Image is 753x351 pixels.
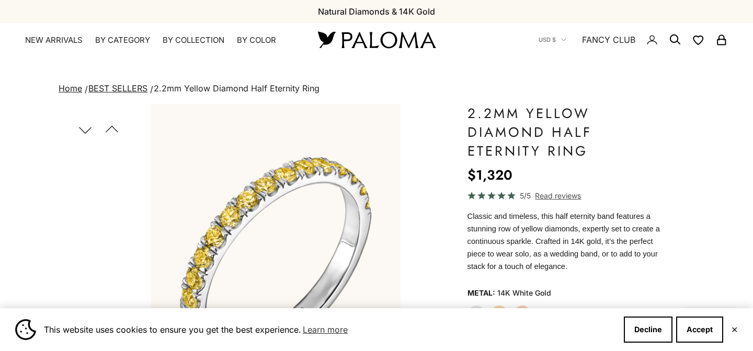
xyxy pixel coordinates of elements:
[539,23,728,56] nav: Secondary navigation
[318,5,435,18] p: Natural Diamonds & 14K Gold
[25,35,83,45] a: NEW ARRIVALS
[535,190,581,202] span: Read reviews
[15,319,36,340] img: Cookie banner
[44,322,615,337] span: This website uses cookies to ensure you get the best experience.
[467,104,670,160] h1: 2.2mm Yellow Diamond Half Eternity Ring
[95,35,150,45] summary: By Category
[163,35,224,45] summary: By Collection
[539,35,566,44] button: USD $
[59,83,82,93] a: Home
[582,33,635,46] a: FANCY CLUB
[539,35,556,44] span: USD $
[467,190,670,202] a: 5/5 Read reviews
[676,317,723,343] button: Accept
[56,81,697,96] nav: breadcrumbs
[25,35,293,45] nav: Primary navigation
[520,190,531,202] span: 5/5
[88,83,147,93] a: BEST SELLERS
[467,212,660,271] span: Classic and timeless, this half eternity band features a stunning row of yellow diamonds, expertl...
[731,326,738,333] button: Close
[497,285,551,301] variant-option-value: 14K White Gold
[624,317,672,343] button: Decline
[467,285,495,301] legend: Metal:
[467,165,512,185] sale-price: $1,320
[301,322,349,337] a: Learn more
[154,83,320,93] span: 2.2mm Yellow Diamond Half Eternity Ring
[237,35,276,45] summary: By Color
